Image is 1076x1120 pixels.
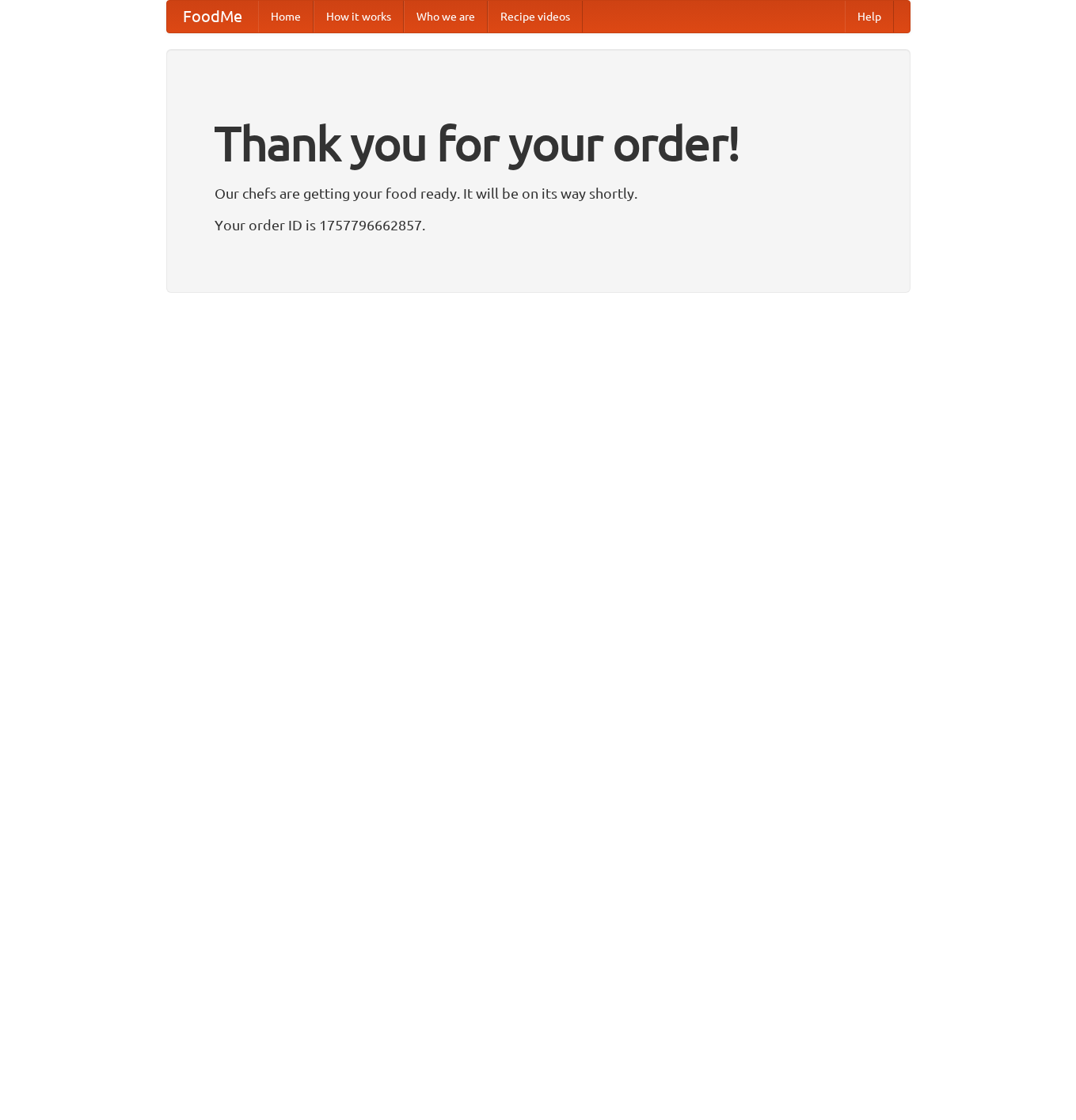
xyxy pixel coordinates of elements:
p: Your order ID is 1757796662857. [215,213,862,237]
p: Our chefs are getting your food ready. It will be on its way shortly. [215,181,862,205]
a: Home [258,1,314,32]
a: How it works [314,1,404,32]
a: Recipe videos [488,1,583,32]
a: Help [845,1,894,32]
h1: Thank you for your order! [215,105,862,181]
a: FoodMe [167,1,258,32]
a: Who we are [404,1,488,32]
